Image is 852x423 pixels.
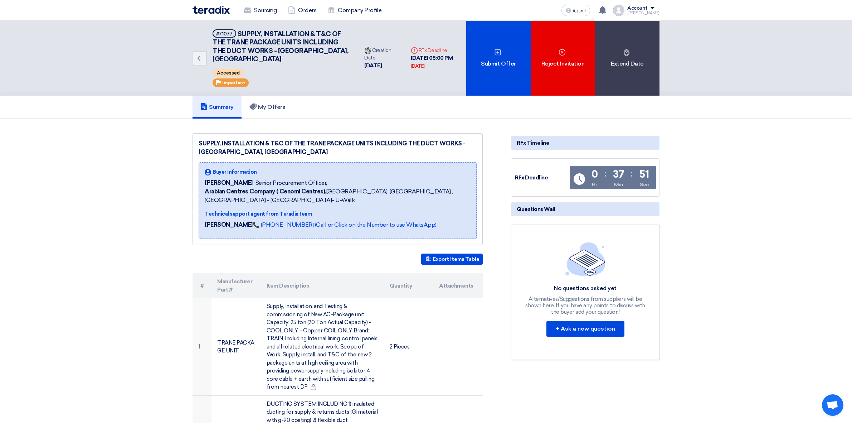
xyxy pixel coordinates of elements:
td: TRANE PACKAGE UNIT [211,298,261,395]
div: Submit Offer [466,21,531,96]
button: + Ask a new question [546,321,624,337]
span: SUPPLY, INSTALLATION & T&C OF THE TRANE PACKAGE UNITS INCLUDING THE DUCT WORKS - [GEOGRAPHIC_DATA... [213,30,348,63]
th: Attachments [433,273,483,298]
img: Teradix logo [193,6,230,14]
span: Senior Procurement Officer, [255,179,327,187]
a: Orders [282,3,322,18]
span: Buyer Information [213,168,257,176]
div: RFx Deadline [515,174,569,182]
div: RFx Deadline [411,47,461,54]
div: 0 [591,169,598,179]
div: Technical support agent from Teradix team [205,210,471,218]
a: Summary [193,96,242,119]
th: Quantity [384,273,433,298]
div: 51 [639,169,649,179]
div: Hr [592,181,597,188]
div: Account [627,5,648,11]
div: Sec [640,181,649,188]
div: [DATE] 05:00 PM [411,54,461,70]
img: profile_test.png [613,5,624,16]
div: RFx Timeline [511,136,659,150]
td: 2 Pieces [384,298,433,395]
div: : [631,167,633,180]
span: العربية [573,8,586,13]
div: 37 [613,169,624,179]
div: Min [614,181,623,188]
th: Item Description [261,273,384,298]
div: No questions asked yet [525,285,646,292]
a: 📞 [PHONE_NUMBER] (Call or Click on the Number to use WhatsApp) [253,221,437,228]
a: My Offers [242,96,293,119]
span: Accessed [213,69,243,77]
a: Sourcing [238,3,282,18]
a: Open chat [822,394,843,416]
div: : [604,167,606,180]
span: Questions Wall [517,205,555,213]
div: [DATE] [364,62,399,70]
a: Company Profile [322,3,387,18]
strong: [PERSON_NAME] [205,221,253,228]
button: Export Items Table [421,254,483,265]
h5: SUPPLY, INSTALLATION & T&C OF THE TRANE PACKAGE UNITS INCLUDING THE DUCT WORKS - HAIFA MALL, JEDDAH [213,29,350,64]
b: Arabian Centres Company ( Cenomi Centres), [205,188,326,195]
button: العربية [561,5,590,16]
div: Reject Invitation [531,21,595,96]
div: Alternatives/Suggestions from suppliers will be shown here, If you have any points to discuss wit... [525,296,646,315]
th: Manufacturer Part # [211,273,261,298]
td: Supply, Installation, and Testing & commissioning of New AC-Package unit Capacity: 25 ton (20 Ton... [261,298,384,395]
span: Important [222,80,245,85]
h5: My Offers [249,104,286,111]
div: Extend Date [595,21,659,96]
th: # [193,273,211,298]
div: #71077 [216,32,233,36]
img: empty_state_list.svg [565,242,605,276]
span: [PERSON_NAME] [205,179,253,187]
div: SUPPLY, INSTALLATION & T&C OF THE TRANE PACKAGE UNITS INCLUDING THE DUCT WORKS - [GEOGRAPHIC_DATA... [199,139,477,157]
h5: Summary [200,104,234,111]
div: Creation Date [364,47,399,62]
div: [PERSON_NAME] [627,11,659,15]
div: [DATE] [411,63,425,70]
span: [GEOGRAPHIC_DATA], [GEOGRAPHIC_DATA] ,[GEOGRAPHIC_DATA] - [GEOGRAPHIC_DATA]- U-Walk [205,187,471,205]
td: 1 [193,298,211,395]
